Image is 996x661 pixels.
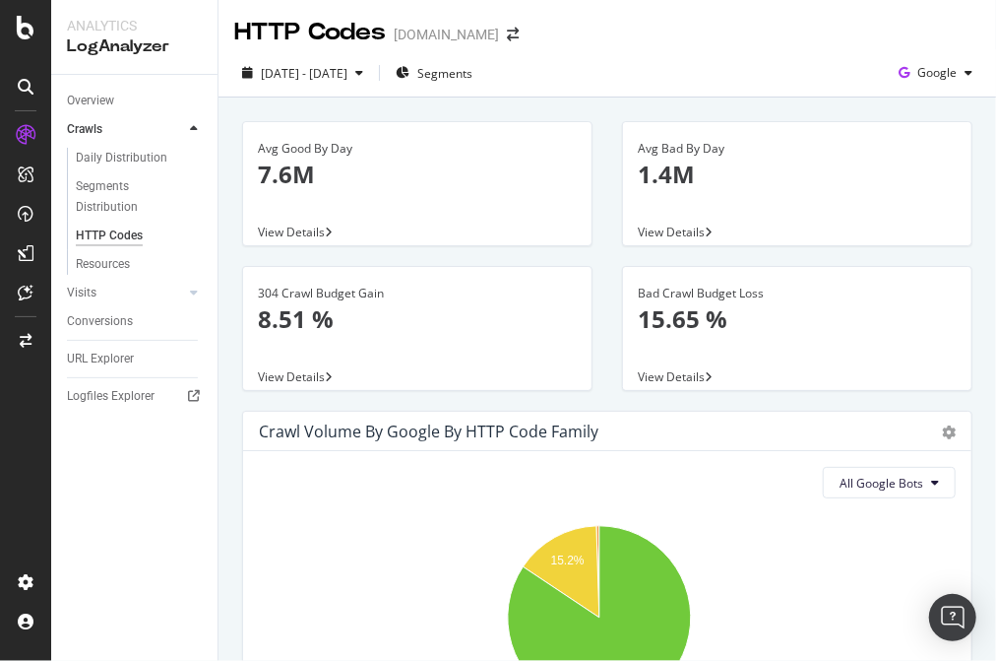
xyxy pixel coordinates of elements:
[823,467,956,498] button: All Google Bots
[917,64,957,81] span: Google
[551,554,585,567] text: 15.2%
[929,594,976,641] div: Open Intercom Messenger
[67,386,204,407] a: Logfiles Explorer
[76,226,143,246] div: HTTP Codes
[67,119,184,140] a: Crawls
[67,349,134,369] div: URL Explorer
[67,283,96,303] div: Visits
[638,302,957,336] p: 15.65 %
[67,91,204,111] a: Overview
[258,158,577,191] p: 7.6M
[258,285,577,302] div: 304 Crawl Budget Gain
[67,283,184,303] a: Visits
[67,91,114,111] div: Overview
[67,311,204,332] a: Conversions
[258,302,577,336] p: 8.51 %
[394,25,499,44] div: [DOMAIN_NAME]
[76,254,130,275] div: Resources
[638,140,957,158] div: Avg Bad By Day
[76,176,204,218] a: Segments Distribution
[638,224,705,240] span: View Details
[76,176,185,218] div: Segments Distribution
[638,158,957,191] p: 1.4M
[891,57,980,89] button: Google
[76,148,204,168] a: Daily Distribution
[638,368,705,385] span: View Details
[507,28,519,41] div: arrow-right-arrow-left
[638,285,957,302] div: Bad Crawl Budget Loss
[942,426,956,439] div: gear
[258,224,325,240] span: View Details
[234,16,386,49] div: HTTP Codes
[67,35,202,58] div: LogAnalyzer
[76,226,204,246] a: HTTP Codes
[67,311,133,332] div: Conversions
[840,475,923,492] span: All Google Bots
[76,148,167,168] div: Daily Distribution
[388,57,480,89] button: Segments
[259,422,598,441] div: Crawl Volume by google by HTTP Code Family
[67,386,155,407] div: Logfiles Explorer
[258,140,577,158] div: Avg Good By Day
[76,254,204,275] a: Resources
[261,65,347,82] span: [DATE] - [DATE]
[417,65,472,82] span: Segments
[67,16,202,35] div: Analytics
[67,119,102,140] div: Crawls
[234,57,371,89] button: [DATE] - [DATE]
[258,368,325,385] span: View Details
[67,349,204,369] a: URL Explorer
